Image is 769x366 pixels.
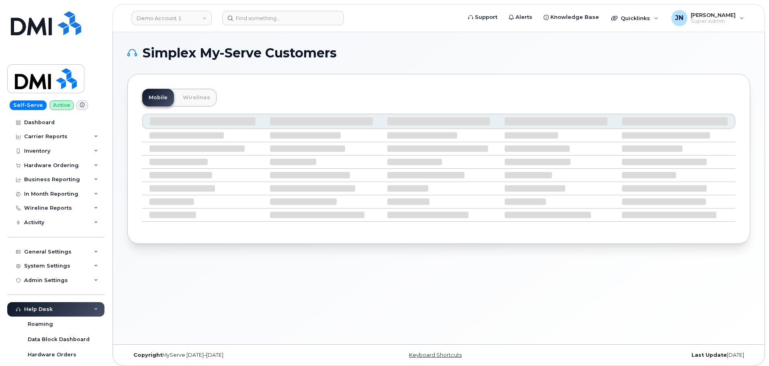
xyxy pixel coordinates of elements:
a: Keyboard Shortcuts [409,352,462,358]
span: Simplex My-Serve Customers [143,47,337,59]
a: Mobile [142,89,174,106]
strong: Copyright [133,352,162,358]
div: [DATE] [542,352,750,358]
a: Wirelines [176,89,217,106]
strong: Last Update [691,352,727,358]
div: MyServe [DATE]–[DATE] [127,352,335,358]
